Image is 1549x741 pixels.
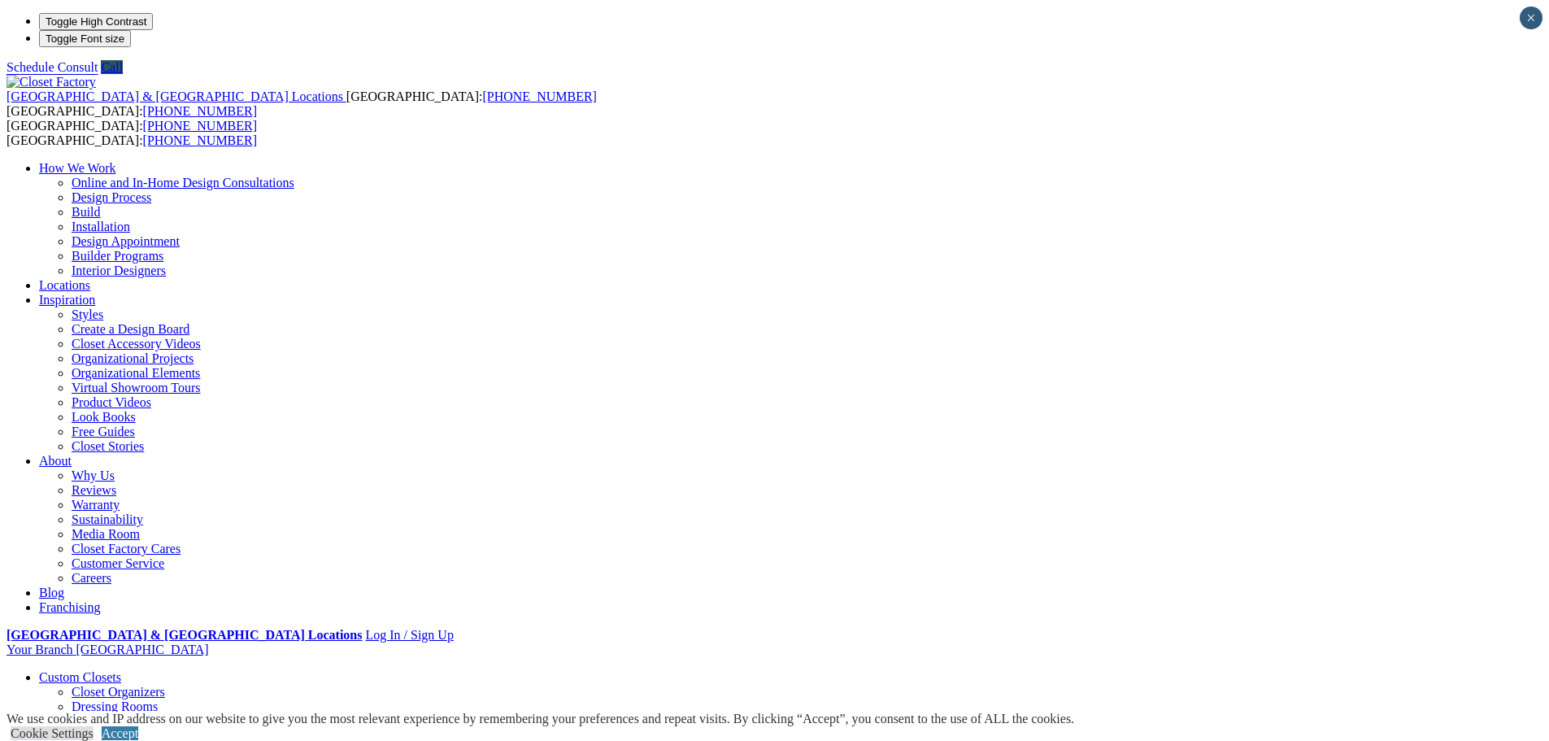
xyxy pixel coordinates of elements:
span: Toggle High Contrast [46,15,146,28]
a: About [39,454,72,468]
a: Closet Accessory Videos [72,337,201,351]
button: Close [1520,7,1542,29]
button: Toggle Font size [39,30,131,47]
a: Careers [72,571,111,585]
a: Why Us [72,469,115,482]
a: Interior Designers [72,264,166,277]
a: Styles [72,307,103,321]
img: Closet Factory [7,75,96,89]
a: Sustainability [72,512,143,526]
a: Warranty [72,498,120,512]
span: [GEOGRAPHIC_DATA] & [GEOGRAPHIC_DATA] Locations [7,89,343,103]
span: [GEOGRAPHIC_DATA]: [GEOGRAPHIC_DATA]: [7,89,597,118]
a: Organizational Elements [72,366,200,380]
a: Virtual Showroom Tours [72,381,201,394]
a: Online and In-Home Design Consultations [72,176,294,190]
a: Closet Organizers [72,685,165,699]
a: Product Videos [72,395,151,409]
a: [PHONE_NUMBER] [143,133,257,147]
a: Dressing Rooms [72,700,158,713]
a: Media Room [72,527,140,541]
a: Organizational Projects [72,351,194,365]
button: Toggle High Contrast [39,13,153,30]
a: Schedule Consult [7,60,98,74]
a: Free Guides [72,425,135,438]
a: Build [72,205,101,219]
a: Customer Service [72,556,164,570]
a: Design Process [72,190,151,204]
a: Custom Closets [39,670,121,684]
a: Reviews [72,483,116,497]
span: Your Branch [7,643,72,656]
a: [PHONE_NUMBER] [143,119,257,133]
a: Franchising [39,600,101,614]
a: How We Work [39,161,116,175]
a: Create a Design Board [72,322,189,336]
a: Builder Programs [72,249,163,263]
a: Your Branch [GEOGRAPHIC_DATA] [7,643,209,656]
a: Call [101,60,123,74]
a: Blog [39,586,64,599]
span: Toggle Font size [46,33,124,45]
div: We use cookies and IP address on our website to give you the most relevant experience by remember... [7,712,1074,726]
a: Accept [102,726,138,740]
a: Installation [72,220,130,233]
a: [GEOGRAPHIC_DATA] & [GEOGRAPHIC_DATA] Locations [7,89,346,103]
a: Log In / Sign Up [365,628,453,642]
a: [GEOGRAPHIC_DATA] & [GEOGRAPHIC_DATA] Locations [7,628,362,642]
a: [PHONE_NUMBER] [482,89,596,103]
a: Cookie Settings [11,726,94,740]
a: Design Appointment [72,234,180,248]
a: [PHONE_NUMBER] [143,104,257,118]
a: Locations [39,278,90,292]
a: Closet Factory Cares [72,542,181,556]
a: Look Books [72,410,136,424]
span: [GEOGRAPHIC_DATA]: [GEOGRAPHIC_DATA]: [7,119,257,147]
span: [GEOGRAPHIC_DATA] [76,643,208,656]
a: Closet Stories [72,439,144,453]
a: Inspiration [39,293,95,307]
